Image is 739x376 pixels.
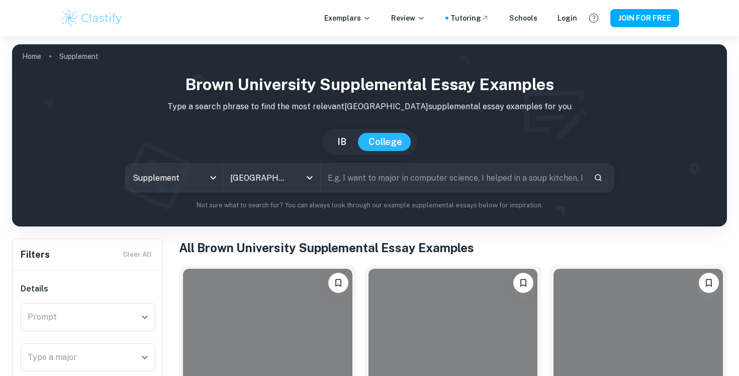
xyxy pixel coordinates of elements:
img: Clastify logo [60,8,124,28]
button: Open [138,310,152,324]
p: Not sure what to search for? You can always look through our example supplemental essays below fo... [20,200,719,210]
h6: Details [21,283,155,295]
h6: Filters [21,248,50,262]
div: Supplement [126,164,223,192]
a: Home [22,49,41,63]
p: Type a search phrase to find the most relevant [GEOGRAPHIC_DATA] supplemental essay examples for you [20,101,719,113]
h1: Brown University Supplemental Essay Examples [20,72,719,97]
a: Login [558,13,577,24]
button: Open [303,171,317,185]
button: Please log in to bookmark exemplars [699,273,719,293]
p: Review [391,13,425,24]
button: IB [327,133,356,151]
button: Please log in to bookmark exemplars [328,273,348,293]
p: Supplement [59,51,99,62]
button: JOIN FOR FREE [610,9,679,27]
h1: All Brown University Supplemental Essay Examples [179,239,727,257]
a: Tutoring [450,13,489,24]
button: Help and Feedback [585,10,602,27]
a: Schools [509,13,537,24]
button: College [358,133,412,151]
button: Search [590,169,607,186]
button: Please log in to bookmark exemplars [513,273,533,293]
input: E.g. I want to major in computer science, I helped in a soup kitchen, I want to join the debate t... [321,164,586,192]
img: profile cover [12,44,727,227]
button: Open [138,350,152,364]
p: Exemplars [324,13,371,24]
